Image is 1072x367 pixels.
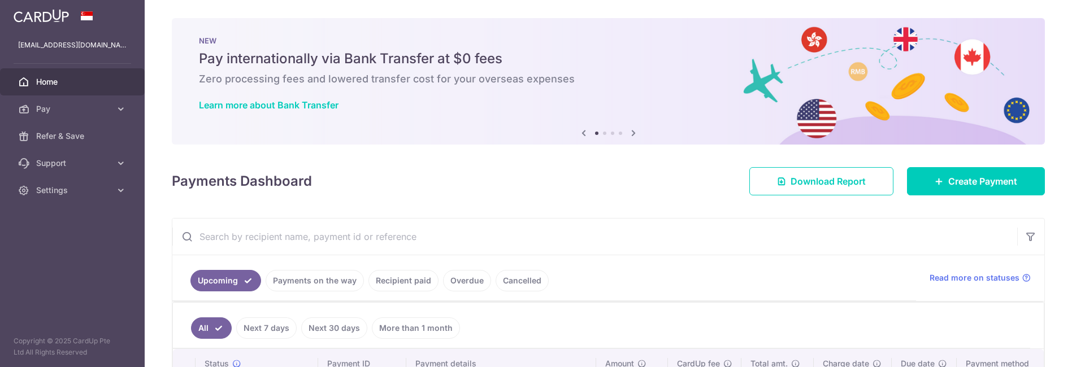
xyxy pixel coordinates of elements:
[172,219,1017,255] input: Search by recipient name, payment id or reference
[36,76,111,88] span: Home
[190,270,261,291] a: Upcoming
[443,270,491,291] a: Overdue
[266,270,364,291] a: Payments on the way
[236,317,297,339] a: Next 7 days
[18,40,127,51] p: [EMAIL_ADDRESS][DOMAIN_NAME]
[930,272,1019,283] span: Read more on statuses
[36,185,111,196] span: Settings
[36,158,111,169] span: Support
[199,50,1018,68] h5: Pay internationally via Bank Transfer at $0 fees
[199,99,338,111] a: Learn more about Bank Transfer
[191,317,232,339] a: All
[172,18,1045,145] img: Bank transfer banner
[948,174,1017,188] span: Create Payment
[172,171,312,191] h4: Payments Dashboard
[368,270,439,291] a: Recipient paid
[496,270,549,291] a: Cancelled
[36,103,111,115] span: Pay
[199,36,1018,45] p: NEW
[14,9,69,23] img: CardUp
[791,174,866,188] span: Download Report
[907,167,1045,195] a: Create Payment
[372,317,460,339] a: More than 1 month
[199,72,1018,86] h6: Zero processing fees and lowered transfer cost for your overseas expenses
[749,167,893,195] a: Download Report
[930,272,1031,283] a: Read more on statuses
[301,317,367,339] a: Next 30 days
[36,130,111,142] span: Refer & Save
